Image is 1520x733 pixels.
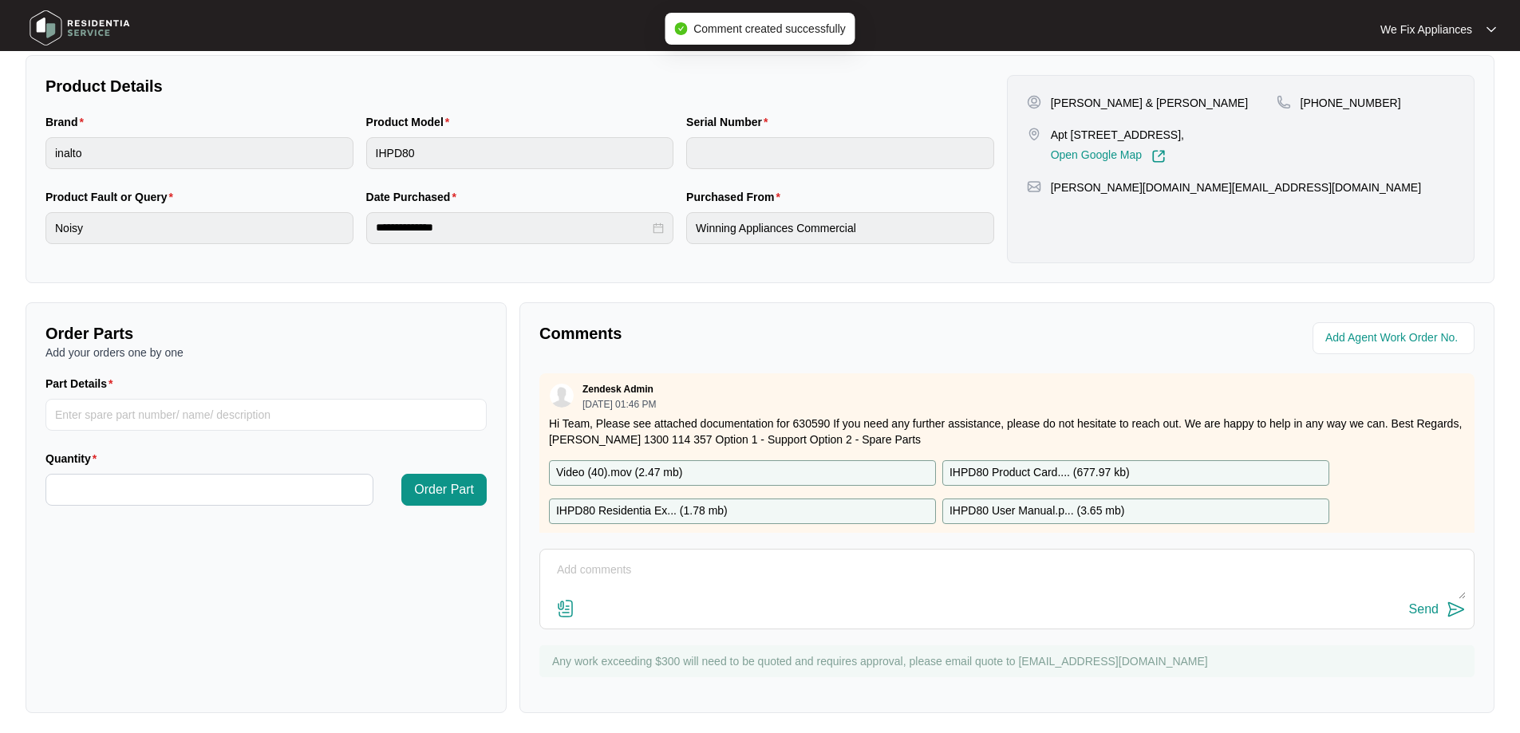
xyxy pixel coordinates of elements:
[950,502,1124,520] p: IHPD80 User Manual.p... ( 3.65 mb )
[1051,95,1248,111] p: [PERSON_NAME] & [PERSON_NAME]
[1380,22,1472,37] p: We Fix Appliances
[674,22,687,35] span: check-circle
[693,22,846,35] span: Comment created successfully
[582,400,656,409] p: [DATE] 01:46 PM
[366,137,674,169] input: Product Model
[549,416,1465,447] p: Hi Team, Please see attached documentation for 630590 If you need any further assistance, please ...
[45,376,120,392] label: Part Details
[1051,179,1421,195] p: [PERSON_NAME][DOMAIN_NAME][EMAIL_ADDRESS][DOMAIN_NAME]
[582,383,653,396] p: Zendesk Admin
[46,475,373,505] input: Quantity
[366,189,463,205] label: Date Purchased
[1051,127,1184,143] p: Apt [STREET_ADDRESS],
[45,322,487,345] p: Order Parts
[1409,599,1466,621] button: Send
[1027,95,1041,109] img: user-pin
[45,114,90,130] label: Brand
[1027,179,1041,194] img: map-pin
[414,480,474,499] span: Order Part
[376,219,650,236] input: Date Purchased
[401,474,487,506] button: Order Part
[950,464,1130,482] p: IHPD80 Product Card.... ( 677.97 kb )
[556,464,683,482] p: Video (40).mov ( 2.47 mb )
[686,114,774,130] label: Serial Number
[539,322,996,345] p: Comments
[45,137,353,169] input: Brand
[1325,329,1465,348] input: Add Agent Work Order No.
[45,212,353,244] input: Product Fault or Query
[686,137,994,169] input: Serial Number
[45,451,103,467] label: Quantity
[686,189,787,205] label: Purchased From
[1027,127,1041,141] img: map-pin
[556,502,728,520] p: IHPD80 Residentia Ex... ( 1.78 mb )
[1301,95,1401,111] p: [PHONE_NUMBER]
[552,653,1467,669] p: Any work exceeding $300 will need to be quoted and requires approval, please email quote to [EMAI...
[1151,149,1166,164] img: Link-External
[686,212,994,244] input: Purchased From
[1486,26,1496,33] img: dropdown arrow
[45,75,994,97] p: Product Details
[556,599,575,618] img: file-attachment-doc.svg
[45,345,487,361] p: Add your orders one by one
[24,4,136,52] img: residentia service logo
[45,399,487,431] input: Part Details
[1409,602,1439,617] div: Send
[550,384,574,408] img: user.svg
[45,189,180,205] label: Product Fault or Query
[366,114,456,130] label: Product Model
[1447,600,1466,619] img: send-icon.svg
[1277,95,1291,109] img: map-pin
[1051,149,1166,164] a: Open Google Map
